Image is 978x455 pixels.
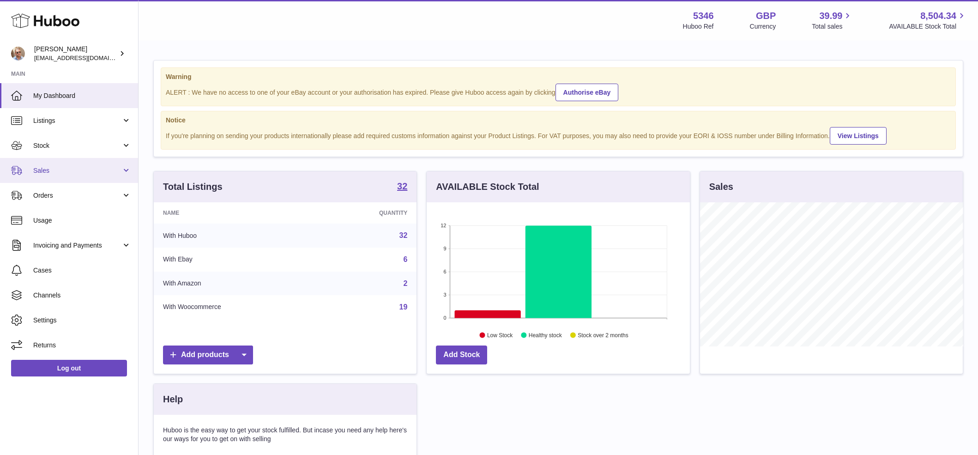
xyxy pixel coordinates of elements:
text: Healthy stock [529,332,562,339]
span: Invoicing and Payments [33,241,121,250]
a: 8,504.34 AVAILABLE Stock Total [889,10,967,31]
strong: GBP [756,10,776,22]
span: My Dashboard [33,91,131,100]
text: 9 [444,246,447,251]
div: Currency [750,22,776,31]
td: With Huboo [154,224,317,248]
text: 0 [444,315,447,321]
text: 3 [444,292,447,297]
div: Huboo Ref [683,22,714,31]
a: 2 [403,279,407,287]
a: 6 [403,255,407,263]
span: Usage [33,216,131,225]
span: Orders [33,191,121,200]
strong: Warning [166,73,951,81]
span: Returns [33,341,131,350]
span: Sales [33,166,121,175]
span: 8,504.34 [920,10,956,22]
img: support@radoneltd.co.uk [11,47,25,61]
h3: Help [163,393,183,406]
span: Total sales [812,22,853,31]
span: 39.99 [819,10,842,22]
span: Channels [33,291,131,300]
text: 6 [444,269,447,274]
strong: 32 [397,182,407,191]
strong: Notice [166,116,951,125]
div: If you're planning on sending your products internationally please add required customs informati... [166,126,951,145]
span: Settings [33,316,131,325]
div: ALERT : We have no access to one of your eBay account or your authorisation has expired. Please g... [166,82,951,101]
a: 19 [399,303,408,311]
a: 39.99 Total sales [812,10,853,31]
span: Stock [33,141,121,150]
a: View Listings [830,127,887,145]
text: 12 [441,223,447,228]
h3: Total Listings [163,181,223,193]
a: Add Stock [436,346,487,364]
span: Listings [33,116,121,125]
span: [EMAIL_ADDRESS][DOMAIN_NAME] [34,54,136,61]
span: AVAILABLE Stock Total [889,22,967,31]
strong: 5346 [693,10,714,22]
td: With Amazon [154,272,317,296]
a: Authorise eBay [555,84,619,101]
a: 32 [399,231,408,239]
a: Log out [11,360,127,376]
h3: Sales [709,181,733,193]
div: [PERSON_NAME] [34,45,117,62]
a: 32 [397,182,407,193]
a: Add products [163,346,253,364]
td: With Woocommerce [154,295,317,319]
text: Low Stock [487,332,513,339]
p: Huboo is the easy way to get your stock fulfilled. But incase you need any help here's our ways f... [163,426,407,443]
td: With Ebay [154,248,317,272]
th: Name [154,202,317,224]
h3: AVAILABLE Stock Total [436,181,539,193]
text: Stock over 2 months [578,332,628,339]
th: Quantity [317,202,417,224]
span: Cases [33,266,131,275]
